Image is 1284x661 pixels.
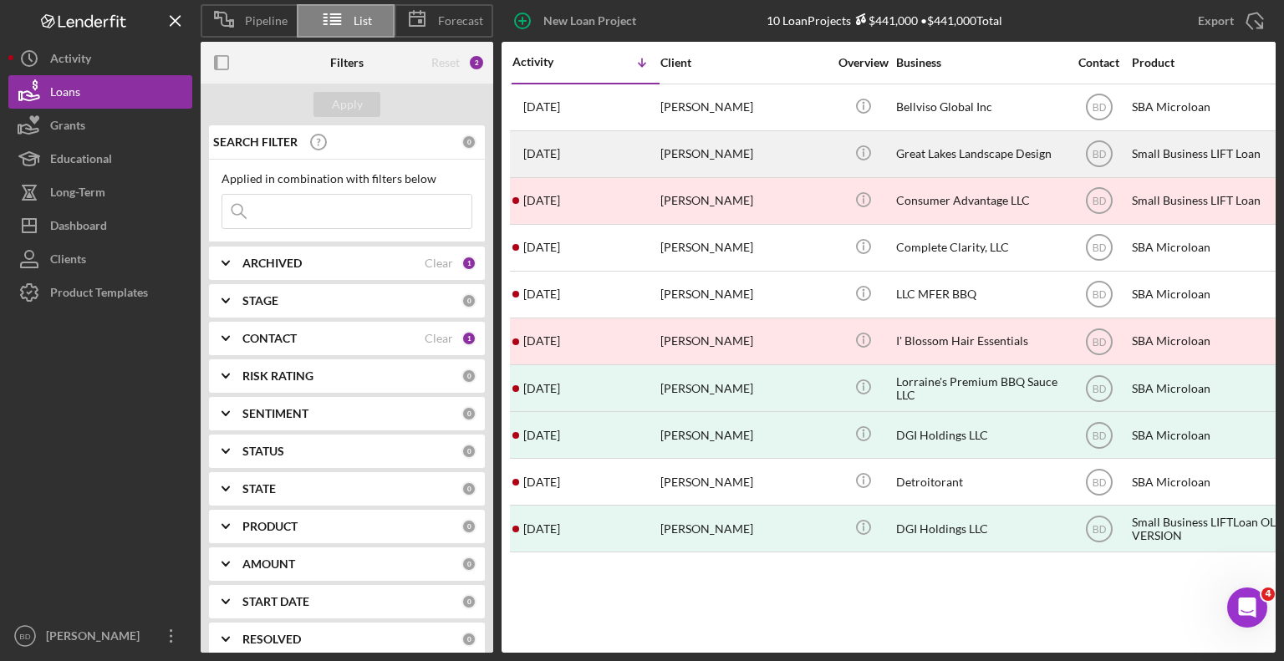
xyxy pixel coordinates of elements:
b: SEARCH FILTER [213,135,298,149]
b: SENTIMENT [242,407,308,420]
div: Detroitorant [896,460,1063,504]
button: Educational [8,142,192,175]
time: 2025-09-30 21:02 [523,147,560,160]
div: DGI Holdings LLC [896,506,1063,551]
div: [PERSON_NAME] [660,413,828,457]
div: Reset [431,56,460,69]
button: New Loan Project [502,4,653,38]
div: 0 [461,444,476,459]
iframe: Intercom live chat [1227,587,1267,628]
b: CONTACT [242,332,297,345]
button: Search for help [24,232,310,266]
div: How to Create a Test Project [34,341,280,358]
div: Close [288,27,318,57]
div: Clear [425,332,453,345]
time: 2025-08-12 17:47 [523,241,560,254]
img: logo [33,32,60,58]
div: [PERSON_NAME] [660,132,828,176]
div: Clear [425,257,453,270]
b: PRODUCT [242,520,298,533]
button: Clients [8,242,192,276]
div: [PERSON_NAME] [660,460,828,504]
div: [PERSON_NAME] [660,506,828,551]
div: [PERSON_NAME] [660,272,828,317]
b: ARCHIVED [242,257,302,270]
div: Overview [832,56,894,69]
span: Forecast [438,14,483,28]
div: 0 [461,519,476,534]
button: Activity [8,42,192,75]
div: Personal Profile Form [24,365,310,396]
button: Grants [8,109,192,142]
b: AMOUNT [242,557,295,571]
div: 1 [461,331,476,346]
div: Bellviso Global Inc [896,85,1063,130]
div: Update Permissions Settings [24,272,310,303]
text: BD [19,632,30,641]
div: Applied in combination with filters below [222,172,472,186]
div: Send us a message [34,426,279,444]
b: STATUS [242,445,284,458]
div: Export [1198,4,1234,38]
div: LLC MFER BBQ [896,272,1063,317]
div: Grants [50,109,85,146]
text: BD [1092,430,1106,441]
b: RISK RATING [242,369,313,383]
div: Pipeline and Forecast View [24,303,310,334]
div: Send us a messageWe typically reply in a few hours [17,412,318,475]
div: Clients [50,242,86,280]
div: We typically reply in a few hours [34,444,279,461]
div: 0 [461,481,476,496]
span: Pipeline [245,14,288,28]
div: [PERSON_NAME] [660,319,828,364]
text: BD [1092,196,1106,207]
div: Lorraine's Premium BBQ Sauce LLC [896,366,1063,410]
img: Profile image for Allison [196,27,229,60]
div: Dashboard [50,209,107,247]
div: DGI Holdings LLC [896,413,1063,457]
div: 2 [468,54,485,71]
b: START DATE [242,595,309,608]
span: Home [37,532,74,544]
div: Pipeline and Forecast View [34,310,280,328]
text: BD [1092,336,1106,348]
time: 2025-03-03 22:18 [523,429,560,442]
div: 0 [461,293,476,308]
div: 0 [461,557,476,572]
div: [PERSON_NAME] [660,226,828,270]
b: RESOLVED [242,633,301,646]
text: BD [1092,102,1106,114]
div: Contact [1067,56,1130,69]
button: Apply [313,92,380,117]
button: Dashboard [8,209,192,242]
span: List [354,14,372,28]
div: [PERSON_NAME] [660,366,828,410]
text: BD [1092,289,1106,301]
button: Help [223,491,334,557]
span: Messages [139,532,196,544]
time: 2025-06-13 15:39 [523,334,560,348]
button: Export [1181,4,1276,38]
time: 2025-05-12 22:35 [523,382,560,395]
div: Educational [50,142,112,180]
text: BD [1092,242,1106,254]
div: Update Permissions Settings [34,279,280,297]
div: Activity [512,55,586,69]
div: Product Templates [50,276,148,313]
div: Activity [50,42,91,79]
time: 2023-08-03 19:25 [523,522,560,536]
div: 0 [461,406,476,421]
div: [PERSON_NAME] [42,619,150,657]
text: BD [1092,149,1106,160]
div: 0 [461,594,476,609]
text: BD [1092,383,1106,394]
a: Product Templates [8,276,192,309]
p: Hi [PERSON_NAME] 👋 [33,119,301,175]
div: 1 [461,256,476,271]
span: 4 [1261,587,1275,601]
